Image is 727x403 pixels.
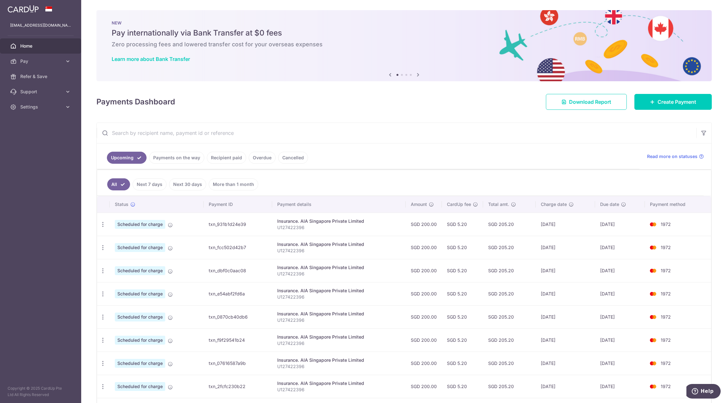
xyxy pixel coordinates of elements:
[209,178,258,190] a: More than 1 month
[277,248,401,254] p: U127422396
[277,357,401,363] div: Insurance. AIA Singapore Private Limited
[277,317,401,323] p: U127422396
[115,382,165,391] span: Scheduled for charge
[647,313,659,321] img: Bank Card
[277,241,401,248] div: Insurance. AIA Singapore Private Limited
[595,375,645,398] td: [DATE]
[207,152,246,164] a: Recipient paid
[536,305,595,328] td: [DATE]
[442,352,483,375] td: SGD 5.20
[133,178,167,190] a: Next 7 days
[96,96,175,108] h4: Payments Dashboard
[406,328,442,352] td: SGD 200.00
[204,352,272,375] td: txn_07616587a9b
[406,282,442,305] td: SGD 200.00
[483,375,535,398] td: SGD 205.20
[442,305,483,328] td: SGD 5.20
[277,334,401,340] div: Insurance. AIA Singapore Private Limited
[20,104,62,110] span: Settings
[8,5,39,13] img: CardUp
[647,360,659,367] img: Bank Card
[647,290,659,298] img: Bank Card
[645,196,711,213] th: Payment method
[406,305,442,328] td: SGD 200.00
[483,259,535,282] td: SGD 205.20
[277,287,401,294] div: Insurance. AIA Singapore Private Limited
[406,236,442,259] td: SGD 200.00
[112,41,697,48] h6: Zero processing fees and lowered transfer cost for your overseas expenses
[97,123,696,143] input: Search by recipient name, payment id or reference
[483,352,535,375] td: SGD 205.20
[595,213,645,236] td: [DATE]
[647,336,659,344] img: Bank Card
[661,245,671,250] span: 1972
[661,314,671,320] span: 1972
[442,282,483,305] td: SGD 5.20
[600,201,619,208] span: Due date
[277,264,401,271] div: Insurance. AIA Singapore Private Limited
[115,289,165,298] span: Scheduled for charge
[277,294,401,300] p: U127422396
[483,282,535,305] td: SGD 205.20
[107,178,130,190] a: All
[115,336,165,345] span: Scheduled for charge
[634,94,712,110] a: Create Payment
[20,58,62,64] span: Pay
[442,259,483,282] td: SGD 5.20
[661,337,671,343] span: 1972
[277,224,401,231] p: U127422396
[442,328,483,352] td: SGD 5.20
[658,98,696,106] span: Create Payment
[483,236,535,259] td: SGD 205.20
[647,267,659,274] img: Bank Card
[569,98,611,106] span: Download Report
[10,22,71,29] p: [EMAIL_ADDRESS][DOMAIN_NAME]
[277,271,401,277] p: U127422396
[541,201,567,208] span: Charge date
[483,213,535,236] td: SGD 205.20
[661,384,671,389] span: 1972
[411,201,427,208] span: Amount
[249,152,276,164] a: Overdue
[107,152,147,164] a: Upcoming
[204,196,272,213] th: Payment ID
[115,313,165,321] span: Scheduled for charge
[536,352,595,375] td: [DATE]
[488,201,509,208] span: Total amt.
[647,244,659,251] img: Bank Card
[204,259,272,282] td: txn_dbf0c0aac08
[447,201,471,208] span: CardUp fee
[536,236,595,259] td: [DATE]
[595,259,645,282] td: [DATE]
[595,282,645,305] td: [DATE]
[277,218,401,224] div: Insurance. AIA Singapore Private Limited
[204,375,272,398] td: txn_2fcfc230b22
[647,153,698,160] span: Read more on statuses
[536,213,595,236] td: [DATE]
[277,363,401,370] p: U127422396
[115,266,165,275] span: Scheduled for charge
[204,305,272,328] td: txn_0870cb40db6
[204,282,272,305] td: txn_e54abf2fd6a
[115,243,165,252] span: Scheduled for charge
[442,236,483,259] td: SGD 5.20
[661,268,671,273] span: 1972
[96,10,712,81] img: Bank transfer banner
[20,89,62,95] span: Support
[204,213,272,236] td: txn_931b1d24e39
[115,359,165,368] span: Scheduled for charge
[112,20,697,25] p: NEW
[277,311,401,317] div: Insurance. AIA Singapore Private Limited
[546,94,627,110] a: Download Report
[204,236,272,259] td: txn_fcc502d42b7
[595,236,645,259] td: [DATE]
[406,375,442,398] td: SGD 200.00
[277,340,401,347] p: U127422396
[595,352,645,375] td: [DATE]
[647,383,659,390] img: Bank Card
[277,380,401,386] div: Insurance. AIA Singapore Private Limited
[536,259,595,282] td: [DATE]
[115,201,128,208] span: Status
[647,221,659,228] img: Bank Card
